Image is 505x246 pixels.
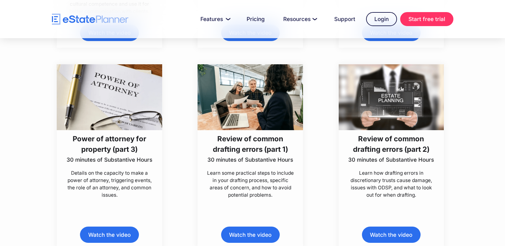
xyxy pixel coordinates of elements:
p: 30 minutes of Substantive Hours [347,156,435,164]
a: Start free trial [400,12,453,26]
a: Resources [276,13,323,25]
a: Review of common drafting errors (part 2)30 minutes of Substantive HoursLearn how drafting errors... [339,64,444,199]
a: Watch the video [221,227,280,243]
a: Features [193,13,236,25]
h3: Power of attorney for property (part 3) [66,133,154,155]
p: Learn how drafting errors in discretionary trusts cause damage, issues with ODSP, and what to loo... [347,169,435,199]
a: Watch the video [80,227,139,243]
h3: Review of common drafting errors (part 2) [347,133,435,155]
a: Support [327,13,363,25]
a: home [52,14,128,25]
a: Pricing [239,13,272,25]
a: Login [366,12,397,26]
p: Learn some practical steps to include in your drafting process, specific areas of concern, and ho... [206,169,294,199]
p: Details on the capacity to make a power of attorney, triggering events, the role of an attorney, ... [66,169,154,199]
a: Review of common drafting errors (part 1)30 minutes of Substantive HoursLearn some practical step... [198,64,303,199]
h3: Review of common drafting errors (part 1) [206,133,294,155]
a: Watch the video [362,227,421,243]
p: 30 minutes of Substantive Hours [66,156,154,164]
p: 30 minutes of Substantive Hours [206,156,294,164]
a: Power of attorney for property (part 3)30 minutes of Substantive HoursDetails on the capacity to ... [57,64,162,199]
